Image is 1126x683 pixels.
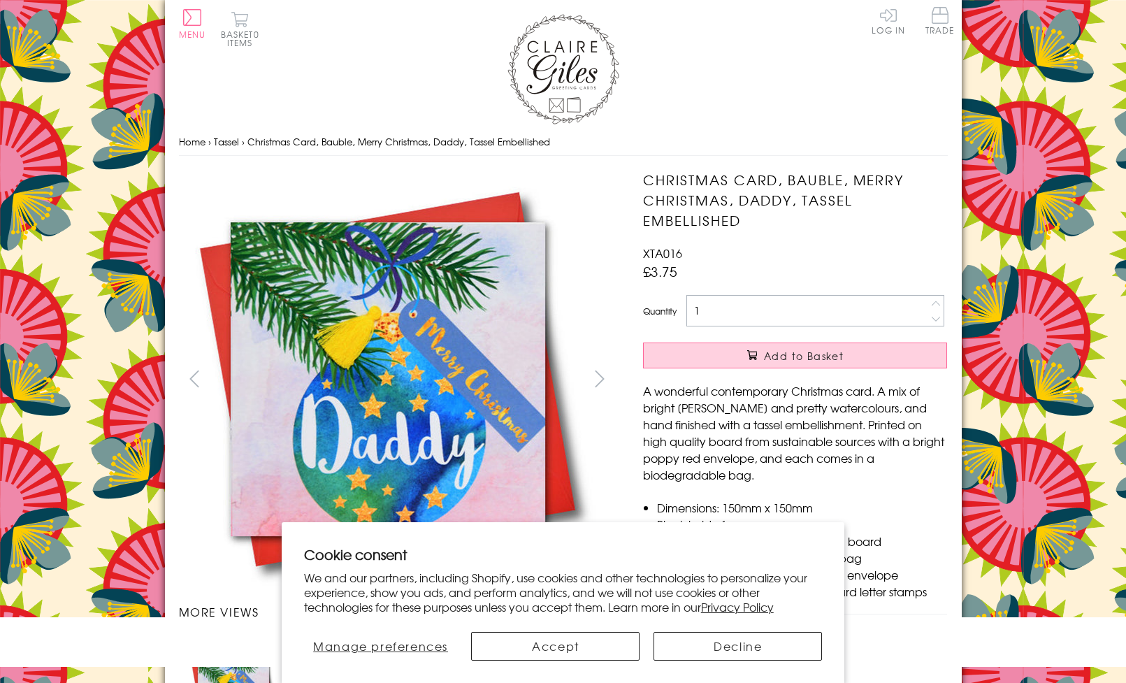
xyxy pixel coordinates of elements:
button: next [584,363,615,394]
span: › [242,135,245,148]
span: Christmas Card, Bauble, Merry Christmas, Daddy, Tassel Embellished [247,135,550,148]
span: Trade [925,7,955,34]
h3: More views [179,603,616,620]
span: Menu [179,28,206,41]
button: Menu [179,9,206,38]
a: Tassel [214,135,239,148]
button: prev [179,363,210,394]
button: Add to Basket [643,343,947,368]
h1: Christmas Card, Bauble, Merry Christmas, Daddy, Tassel Embellished [643,170,947,230]
nav: breadcrumbs [179,128,948,157]
span: XTA016 [643,245,682,261]
span: £3.75 [643,261,677,281]
li: Dimensions: 150mm x 150mm [657,499,947,516]
img: Claire Giles Greetings Cards [507,14,619,124]
button: Basket0 items [221,11,259,47]
span: › [208,135,211,148]
img: Christmas Card, Bauble, Merry Christmas, Daddy, Tassel Embellished [615,170,1034,589]
span: Add to Basket [764,349,844,363]
button: Decline [654,632,822,661]
p: We and our partners, including Shopify, use cookies and other technologies to personalize your ex... [304,570,823,614]
button: Manage preferences [304,632,458,661]
h2: Cookie consent [304,545,823,564]
a: Home [179,135,205,148]
img: Christmas Card, Bauble, Merry Christmas, Daddy, Tassel Embellished [178,170,598,589]
span: Manage preferences [313,638,448,654]
button: Accept [471,632,640,661]
a: Log In [872,7,905,34]
span: 0 items [227,28,259,49]
a: Trade [925,7,955,37]
a: Privacy Policy [701,598,774,615]
li: Blank inside for your own message [657,516,947,533]
label: Quantity [643,305,677,317]
p: A wonderful contemporary Christmas card. A mix of bright [PERSON_NAME] and pretty watercolours, a... [643,382,947,483]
